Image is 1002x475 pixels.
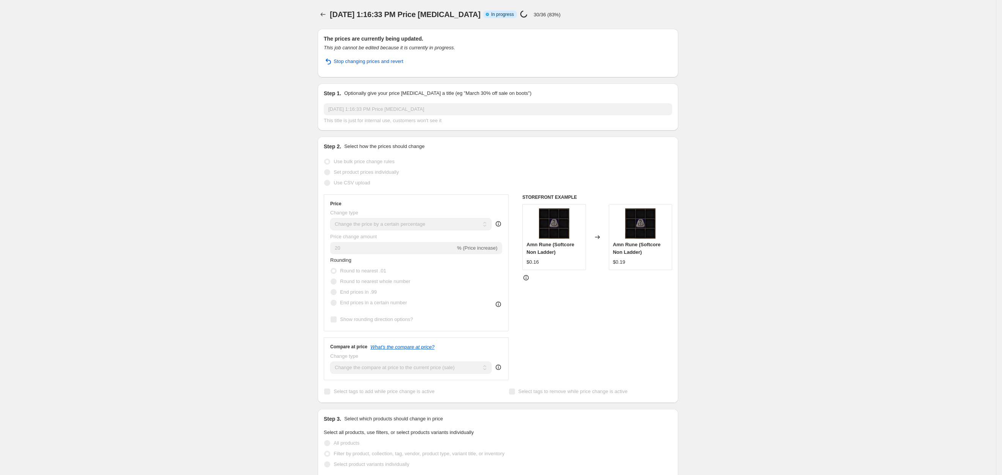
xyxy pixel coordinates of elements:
[318,9,328,20] button: Price change jobs
[340,289,377,295] span: End prices in .99
[330,234,377,239] span: Price change amount
[526,242,574,255] span: Amn Rune (Softcore Non Ladder)
[334,451,504,456] span: Filter by product, collection, tag, vendor, product type, variant title, or inventory
[457,245,497,251] span: % (Price increase)
[334,180,370,186] span: Use CSV upload
[613,258,625,266] div: $0.19
[334,388,435,394] span: Select tags to add while price change is active
[319,55,408,68] button: Stop changing prices and revert
[344,415,443,423] p: Select which products should change in price
[344,143,425,150] p: Select how the prices should change
[534,12,561,17] p: 30/36 (83%)
[334,440,359,446] span: All products
[324,103,672,115] input: 30% off holiday sale
[334,169,399,175] span: Set product prices individually
[324,143,341,150] h2: Step 2.
[539,208,569,239] img: amn-rune-d2bits-35589_80x.png
[491,11,514,17] span: In progress
[324,118,441,123] span: This title is just for internal use, customers won't see it
[324,35,672,42] h2: The prices are currently being updated.
[324,45,455,50] i: This job cannot be edited because it is currently in progress.
[324,90,341,97] h2: Step 1.
[334,461,409,467] span: Select product variants individually
[340,316,413,322] span: Show rounding direction options?
[625,208,655,239] img: amn-rune-d2bits-35589_80x.png
[340,278,410,284] span: Round to nearest whole number
[344,90,531,97] p: Optionally give your price [MEDICAL_DATA] a title (eg "March 30% off sale on boots")
[330,201,341,207] h3: Price
[370,344,435,350] button: What's the compare at price?
[495,220,502,228] div: help
[330,353,358,359] span: Change type
[495,363,502,371] div: help
[324,415,341,423] h2: Step 3.
[340,300,407,305] span: End prices in a certain number
[324,429,474,435] span: Select all products, use filters, or select products variants individually
[330,242,455,254] input: -15
[526,258,539,266] div: $0.16
[334,159,394,164] span: Use bulk price change rules
[518,388,628,394] span: Select tags to remove while price change is active
[340,268,386,274] span: Round to nearest .01
[522,194,672,200] h6: STOREFRONT EXAMPLE
[330,257,351,263] span: Rounding
[334,58,403,65] span: Stop changing prices and revert
[330,210,358,215] span: Change type
[330,10,481,19] span: [DATE] 1:16:33 PM Price [MEDICAL_DATA]
[613,242,661,255] span: Amn Rune (Softcore Non Ladder)
[330,344,367,350] h3: Compare at price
